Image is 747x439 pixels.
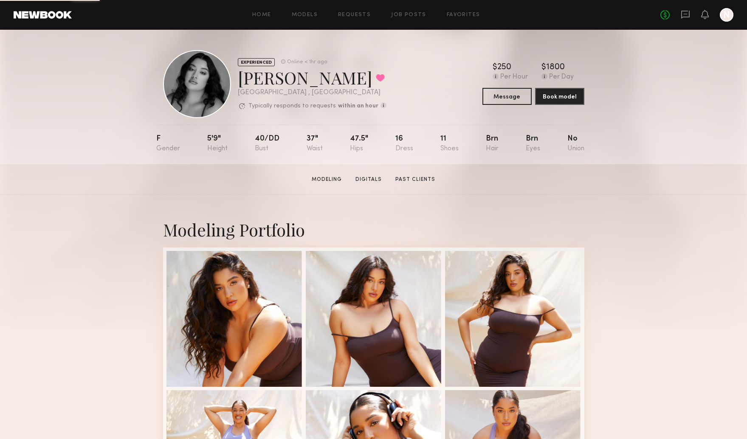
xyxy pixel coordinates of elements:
[391,12,426,18] a: Job Posts
[350,135,368,152] div: 47.5"
[482,88,532,105] button: Message
[163,218,584,241] div: Modeling Portfolio
[526,135,540,152] div: Brn
[307,135,323,152] div: 37"
[338,103,378,109] b: within an hour
[292,12,318,18] a: Models
[493,63,497,72] div: $
[207,135,228,152] div: 5'9"
[352,176,385,183] a: Digitals
[447,12,480,18] a: Favorites
[497,63,511,72] div: 250
[238,66,386,89] div: [PERSON_NAME]
[252,12,271,18] a: Home
[308,176,345,183] a: Modeling
[567,135,584,152] div: No
[546,63,565,72] div: 1800
[338,12,371,18] a: Requests
[549,73,574,81] div: Per Day
[440,135,459,152] div: 11
[535,88,584,105] button: Book model
[238,58,275,66] div: EXPERIENCED
[255,135,279,152] div: 40/dd
[486,135,499,152] div: Brn
[541,63,546,72] div: $
[248,103,336,109] p: Typically responds to requests
[287,59,327,65] div: Online < 1hr ago
[395,135,413,152] div: 16
[156,135,180,152] div: F
[720,8,733,22] a: N
[500,73,528,81] div: Per Hour
[238,89,386,96] div: [GEOGRAPHIC_DATA] , [GEOGRAPHIC_DATA]
[392,176,439,183] a: Past Clients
